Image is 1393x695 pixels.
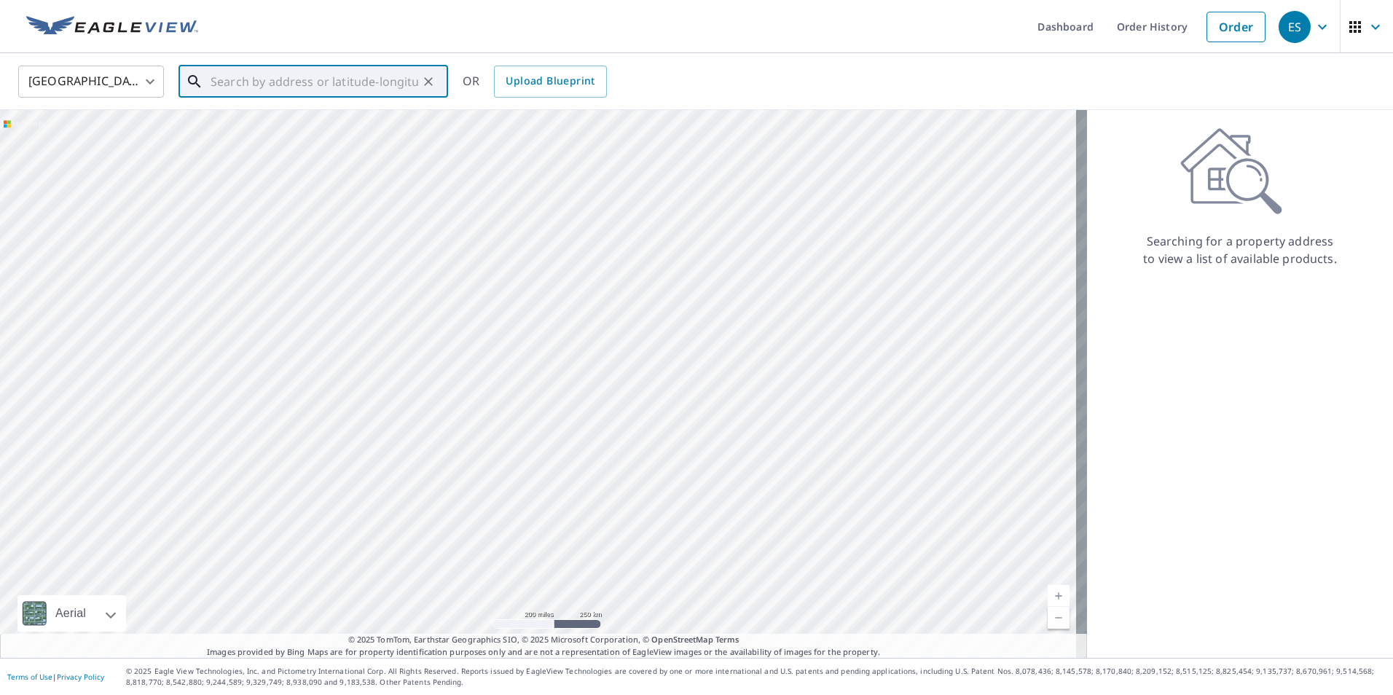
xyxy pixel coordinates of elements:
[651,634,713,645] a: OpenStreetMap
[715,634,739,645] a: Terms
[7,672,52,682] a: Terms of Use
[463,66,607,98] div: OR
[126,666,1386,688] p: © 2025 Eagle View Technologies, Inc. and Pictometry International Corp. All Rights Reserved. Repo...
[17,595,126,632] div: Aerial
[26,16,198,38] img: EV Logo
[51,595,90,632] div: Aerial
[418,71,439,92] button: Clear
[211,61,418,102] input: Search by address or latitude-longitude
[7,672,104,681] p: |
[1048,607,1070,629] a: Current Level 5, Zoom Out
[1048,585,1070,607] a: Current Level 5, Zoom In
[1206,12,1266,42] a: Order
[506,72,595,90] span: Upload Blueprint
[348,634,739,646] span: © 2025 TomTom, Earthstar Geographics SIO, © 2025 Microsoft Corporation, ©
[1279,11,1311,43] div: ES
[57,672,104,682] a: Privacy Policy
[18,61,164,102] div: [GEOGRAPHIC_DATA]
[1142,232,1338,267] p: Searching for a property address to view a list of available products.
[494,66,606,98] a: Upload Blueprint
